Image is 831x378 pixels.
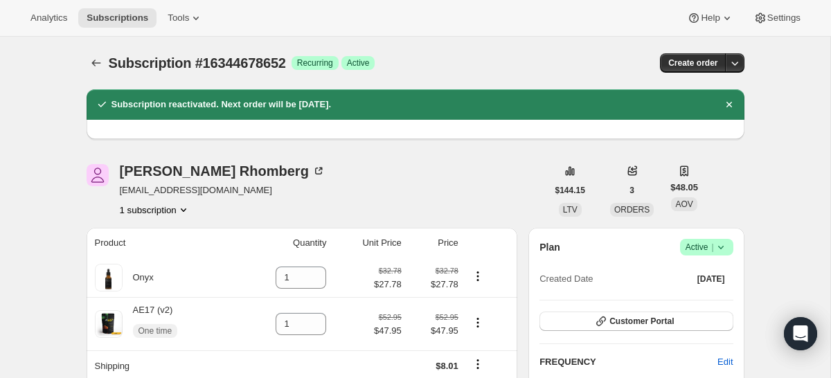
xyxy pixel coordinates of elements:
small: $32.78 [379,267,402,275]
span: Amanda Rhomberg [87,164,109,186]
span: Subscription #16344678652 [109,55,286,71]
span: Subscriptions [87,12,148,24]
span: $47.95 [374,324,402,338]
div: Open Intercom Messenger [784,317,817,350]
span: Help [701,12,720,24]
button: Customer Portal [539,312,733,331]
span: $8.01 [436,361,458,371]
span: $27.78 [410,278,458,291]
span: Settings [767,12,801,24]
span: AOV [675,199,692,209]
th: Product [87,228,238,258]
button: [DATE] [689,269,733,289]
span: Create order [668,57,717,69]
button: Settings [745,8,809,28]
h2: Plan [539,240,560,254]
img: product img [95,310,123,338]
span: ORDERS [614,205,650,215]
th: Quantity [238,228,331,258]
th: Price [406,228,463,258]
button: Dismiss notification [720,95,739,114]
button: Product actions [467,269,489,284]
span: Tools [168,12,189,24]
span: $27.78 [374,278,402,291]
span: LTV [563,205,578,215]
button: Subscriptions [78,8,157,28]
small: $52.95 [379,313,402,321]
span: [DATE] [697,273,725,285]
button: Edit [709,351,741,373]
button: Product actions [467,315,489,330]
span: Recurring [297,57,333,69]
span: $144.15 [555,185,585,196]
button: Help [679,8,742,28]
div: Onyx [123,271,154,285]
h2: FREQUENCY [539,355,717,369]
div: AE17 (v2) [123,303,178,345]
span: One time [138,325,172,336]
h2: Subscription reactivated. Next order will be [DATE]. [111,98,332,111]
div: [PERSON_NAME] Rhomberg [120,164,325,178]
small: $52.95 [436,313,458,321]
span: Created Date [539,272,593,286]
span: $47.95 [410,324,458,338]
span: Edit [717,355,733,369]
button: 3 [621,181,643,200]
span: 3 [629,185,634,196]
span: Customer Portal [609,316,674,327]
button: Shipping actions [467,357,489,372]
button: Create order [660,53,726,73]
span: Active [686,240,728,254]
button: Analytics [22,8,75,28]
span: Analytics [30,12,67,24]
th: Unit Price [330,228,405,258]
span: [EMAIL_ADDRESS][DOMAIN_NAME] [120,183,325,197]
span: | [711,242,713,253]
span: Active [347,57,370,69]
span: $48.05 [670,181,698,195]
button: Tools [159,8,211,28]
button: Subscriptions [87,53,106,73]
button: Product actions [120,203,190,217]
button: $144.15 [547,181,593,200]
small: $32.78 [436,267,458,275]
